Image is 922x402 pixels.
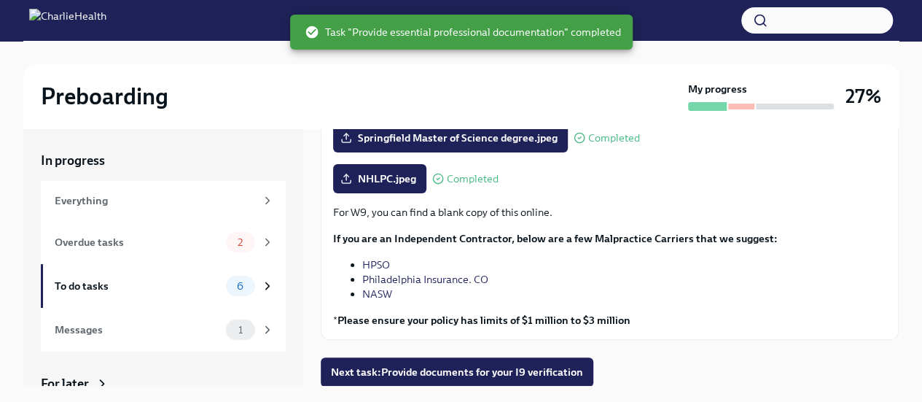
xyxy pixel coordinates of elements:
[55,322,220,338] div: Messages
[337,314,630,327] strong: Please ensure your policy has limits of $1 million to $3 million
[362,258,390,271] a: HPSO
[343,171,416,186] span: NHLPC.jpeg
[41,152,286,169] a: In progress
[41,220,286,264] a: Overdue tasks2
[55,278,220,294] div: To do tasks
[41,375,286,393] a: For later
[331,365,583,379] span: Next task : Provide documents for your I9 verification
[41,82,168,111] h2: Preboarding
[447,174,499,185] span: Completed
[41,375,89,393] div: For later
[688,82,747,96] strong: My progress
[229,237,251,248] span: 2
[41,308,286,352] a: Messages1
[41,264,286,308] a: To do tasks6
[845,83,881,109] h3: 27%
[588,133,640,144] span: Completed
[230,325,251,336] span: 1
[333,123,568,152] label: Springfield Master of Science degree.jpeg
[228,281,252,292] span: 6
[29,9,106,32] img: CharlieHealth
[333,164,426,193] label: NHLPC.jpeg
[333,232,778,245] strong: If you are an Independent Contractor, below are a few Malpractice Carriers that we suggest:
[321,357,593,387] button: Next task:Provide documents for your I9 verification
[362,273,488,286] a: Philadelphia Insurance. CO
[55,193,255,209] div: Everything
[343,131,558,145] span: Springfield Master of Science degree.jpeg
[55,234,220,250] div: Overdue tasks
[362,287,392,301] a: NASW
[333,205,886,220] p: For W9, you can find a blank copy of this online.
[305,25,621,39] span: Task "Provide essential professional documentation" completed
[41,181,286,220] a: Everything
